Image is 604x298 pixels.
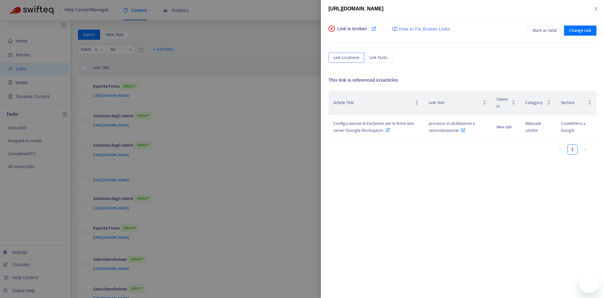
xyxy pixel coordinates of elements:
span: left [558,148,562,151]
a: 1 [568,145,577,154]
span: This link is referenced in 1 articles [328,78,398,83]
span: Configurazione di Exclaimer per le firme lato server (Google Workspace) [333,120,414,134]
span: Link Text [429,99,481,106]
span: Manuale utente [525,120,541,134]
li: Previous Page [555,144,565,155]
button: right [580,144,590,155]
th: Link Text [424,91,491,115]
span: Opens in [496,96,510,110]
span: [URL][DOMAIN_NAME] [328,6,383,11]
span: close-circle [328,26,335,32]
th: Category [520,91,556,115]
button: Close [591,6,600,12]
button: Link Tasks [364,53,393,63]
span: close [593,6,598,11]
button: Change Link [564,26,596,36]
span: Section [561,99,586,106]
span: Mark as Valid [533,27,557,34]
span: New tab [496,123,512,131]
a: How to Fix Broken Links [392,26,450,33]
iframe: Button to launch messaging window [579,273,599,293]
th: Section [556,91,596,115]
button: Link Locations [328,53,364,63]
span: Connettersi a Google [561,120,585,134]
button: left [555,144,565,155]
span: Link is broken [337,26,367,38]
span: How to Fix Broken Links [399,26,450,33]
span: processo di abilitazione e sincronizzazione [429,120,475,134]
th: Opens in [491,91,520,115]
span: Change Link [569,27,591,34]
button: Mark as Valid [528,26,562,36]
img: image-link [392,26,397,32]
span: right [583,148,587,151]
li: Next Page [580,144,590,155]
span: Link Locations [333,54,359,61]
span: Article Title [333,99,414,106]
span: Link Tasks [369,54,388,61]
span: Category [525,99,546,106]
li: 1 [568,144,578,155]
th: Article Title [328,91,424,115]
